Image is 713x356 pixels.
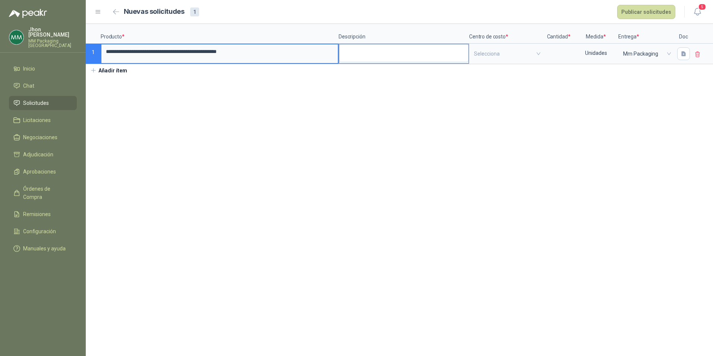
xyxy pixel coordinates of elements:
[9,79,77,93] a: Chat
[9,147,77,162] a: Adjudicación
[23,227,56,235] span: Configuración
[9,241,77,256] a: Manuales y ayuda
[9,207,77,221] a: Remisiones
[23,99,49,107] span: Solicitudes
[23,185,70,201] span: Órdenes de Compra
[23,133,57,141] span: Negociaciones
[9,130,77,144] a: Negociaciones
[617,5,675,19] button: Publicar solicitudes
[86,64,132,77] button: Añadir ítem
[574,44,618,62] div: Unidades
[23,82,34,90] span: Chat
[190,7,199,16] div: 1
[23,168,56,176] span: Aprobaciones
[691,5,704,19] button: 5
[9,182,77,204] a: Órdenes de Compra
[23,150,53,159] span: Adjudicación
[698,3,706,10] span: 5
[618,24,674,44] p: Entrega
[9,96,77,110] a: Solicitudes
[124,6,185,17] h2: Nuevas solicitudes
[339,24,469,44] p: Descripción
[623,48,669,59] span: Mm Packaging
[9,113,77,127] a: Licitaciones
[469,24,544,44] p: Centro de costo
[101,24,339,44] p: Producto
[544,24,574,44] p: Cantidad
[9,9,47,18] img: Logo peakr
[9,224,77,238] a: Configuración
[674,24,693,44] p: Doc
[9,165,77,179] a: Aprobaciones
[23,210,51,218] span: Remisiones
[28,27,77,37] p: Jhon [PERSON_NAME]
[23,65,35,73] span: Inicio
[574,24,618,44] p: Medida
[23,116,51,124] span: Licitaciones
[86,44,101,64] p: 1
[23,244,66,253] span: Manuales y ayuda
[9,30,23,44] img: Company Logo
[9,62,77,76] a: Inicio
[28,39,77,48] p: MM Packaging [GEOGRAPHIC_DATA]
